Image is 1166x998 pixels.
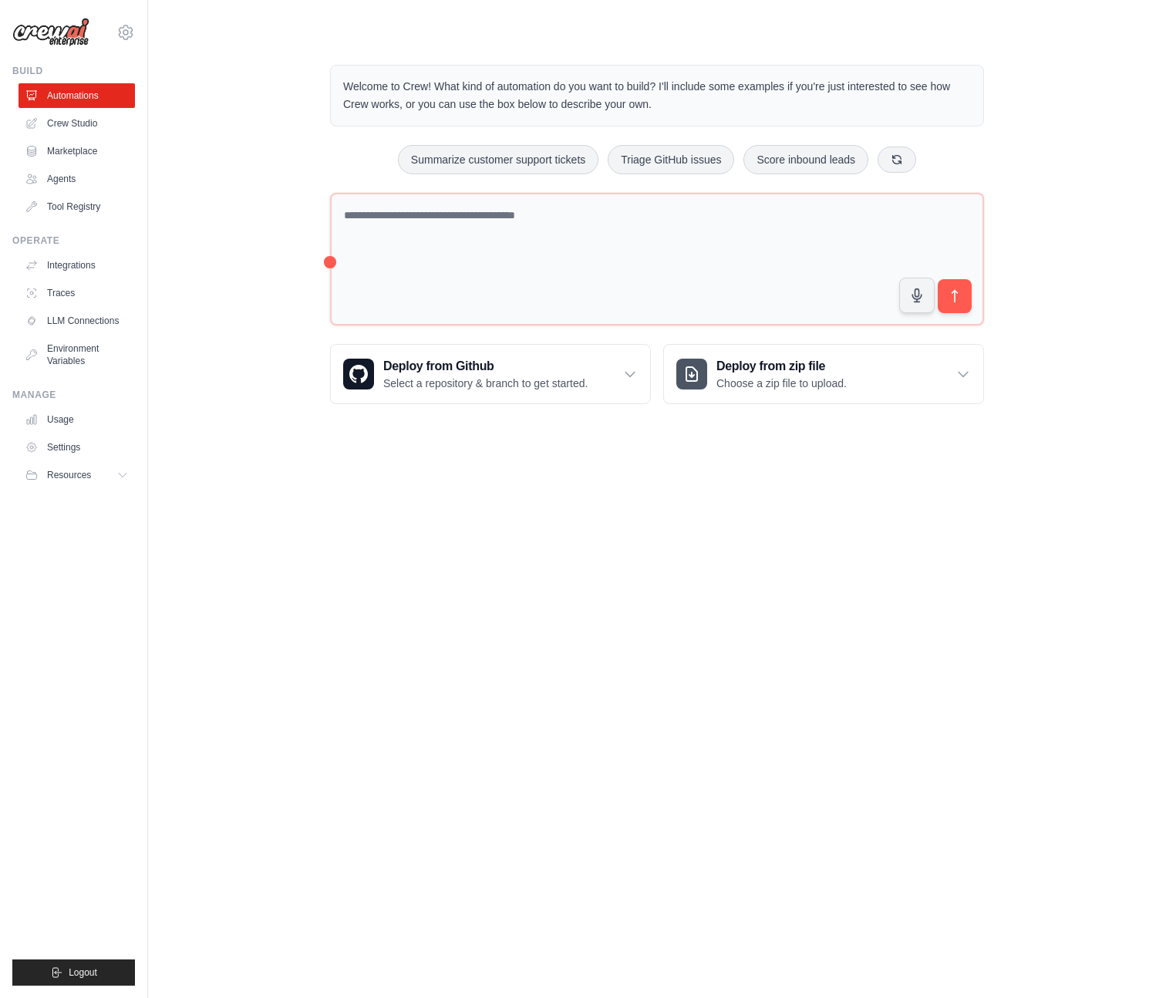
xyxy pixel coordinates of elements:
[19,139,135,164] a: Marketplace
[398,145,598,174] button: Summarize customer support tickets
[19,309,135,333] a: LLM Connections
[12,389,135,401] div: Manage
[19,336,135,373] a: Environment Variables
[12,959,135,986] button: Logout
[343,78,971,113] p: Welcome to Crew! What kind of automation do you want to build? I'll include some examples if you'...
[47,469,91,481] span: Resources
[19,167,135,191] a: Agents
[19,281,135,305] a: Traces
[383,357,588,376] h3: Deploy from Github
[608,145,734,174] button: Triage GitHub issues
[12,65,135,77] div: Build
[19,463,135,487] button: Resources
[19,407,135,432] a: Usage
[12,234,135,247] div: Operate
[19,111,135,136] a: Crew Studio
[716,376,847,391] p: Choose a zip file to upload.
[743,145,868,174] button: Score inbound leads
[69,966,97,979] span: Logout
[383,376,588,391] p: Select a repository & branch to get started.
[19,435,135,460] a: Settings
[12,18,89,47] img: Logo
[19,253,135,278] a: Integrations
[19,83,135,108] a: Automations
[716,357,847,376] h3: Deploy from zip file
[19,194,135,219] a: Tool Registry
